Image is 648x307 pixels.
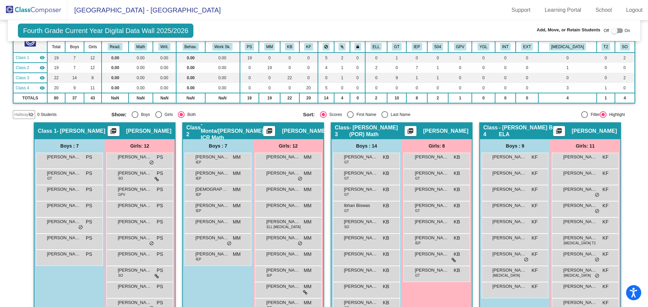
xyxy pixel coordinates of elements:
[318,93,334,103] td: 14
[205,53,240,63] td: 0.00
[354,112,376,118] div: First Name
[615,73,635,83] td: 2
[334,63,350,73] td: 1
[615,93,635,103] td: 4
[371,43,382,51] button: ELL
[344,186,378,193] span: [PERSON_NAME]
[84,73,102,83] td: 8
[532,154,538,161] span: KF
[176,73,205,83] td: 0.00
[259,93,280,103] td: 19
[37,112,56,118] span: 0 Students
[516,53,538,63] td: 0
[427,73,448,83] td: 1
[495,83,516,93] td: 0
[65,53,84,63] td: 7
[454,154,460,161] span: KB
[205,63,240,73] td: 0.00
[344,170,378,177] span: [PERSON_NAME]
[196,160,201,165] span: IEP
[572,128,617,134] span: [PERSON_NAME]
[47,154,81,160] span: [PERSON_NAME]
[264,43,275,51] button: MM
[318,83,334,93] td: 5
[448,53,472,63] td: 1
[344,160,349,165] span: GT
[259,83,280,93] td: 0
[492,170,526,177] span: [PERSON_NAME]
[233,154,241,161] span: MM
[176,63,205,73] td: 0.00
[47,186,81,193] span: [PERSON_NAME]
[334,73,350,83] td: 1
[350,83,365,93] td: 0
[349,124,405,138] span: - [PERSON_NAME] (POR) Math
[406,41,427,53] th: Individualized Education Plan
[492,154,526,160] span: [PERSON_NAME]
[266,154,300,160] span: [PERSON_NAME]
[118,186,152,193] span: [PERSON_NAME]
[205,73,240,83] td: 0.00
[415,176,420,181] span: GT
[538,63,597,73] td: 1
[495,63,516,73] td: 0
[318,53,334,63] td: 5
[185,112,196,118] div: Both
[153,83,176,93] td: 0.00
[423,128,468,134] span: [PERSON_NAME]
[334,53,350,63] td: 2
[387,93,407,103] td: 10
[129,53,153,63] td: 0.00
[387,53,407,63] td: 1
[196,176,201,181] span: IEP
[65,73,84,83] td: 14
[39,75,45,81] mat-icon: visibility
[13,73,47,83] td: Karen Bartlett - Bartlett C (POR) Math
[334,93,350,103] td: 4
[86,154,92,161] span: PS
[14,112,28,118] span: Hallway
[153,93,176,103] td: NaN
[602,186,609,193] span: KF
[65,93,84,103] td: 37
[84,41,102,53] th: Girls
[383,170,389,177] span: KB
[176,83,205,93] td: 0.00
[344,176,349,181] span: GT
[47,93,65,103] td: 80
[365,41,387,53] th: English Language Learner
[472,93,495,103] td: 0
[259,41,280,53] th: Michelle Montalbano
[318,41,334,53] th: Keep away students
[412,43,422,51] button: IEP
[344,192,349,197] span: GT
[111,112,127,118] span: Show:
[303,112,315,118] span: Sort:
[538,53,597,63] td: 0
[506,5,536,16] a: Support
[388,112,410,118] div: Last Name
[16,75,29,81] span: Class 3
[365,63,387,73] td: 2
[402,139,472,153] div: Girls: 8
[118,170,152,177] span: [PERSON_NAME]
[553,126,565,136] button: Print Students Details
[406,83,427,93] td: 0
[597,93,615,103] td: 1
[538,93,597,103] td: 4
[280,73,299,83] td: 22
[350,93,365,103] td: 0
[47,83,65,93] td: 20
[415,154,449,160] span: [PERSON_NAME]
[245,43,254,51] button: PS
[280,53,299,63] td: 0
[86,186,92,193] span: PS
[299,41,318,53] th: Kristin Fahey
[606,112,625,118] div: Highlight
[318,63,334,73] td: 4
[383,154,389,161] span: KB
[38,128,57,134] span: Class 1
[516,63,538,73] td: 0
[39,55,45,60] mat-icon: visibility
[621,5,648,16] a: Logout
